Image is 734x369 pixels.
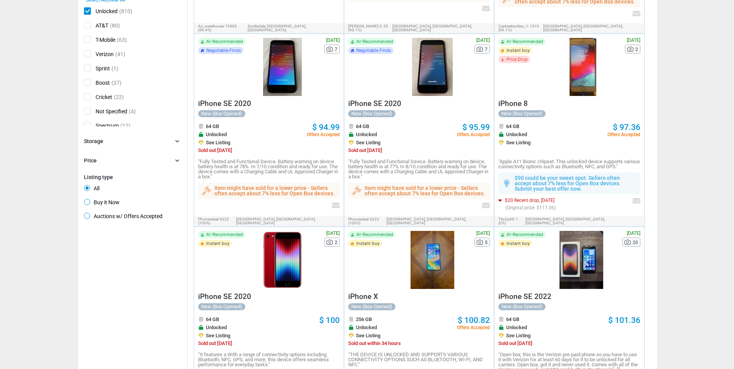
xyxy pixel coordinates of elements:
span: See Listing [506,140,530,145]
span: (12) [120,123,130,129]
div: New (Box Opened) [498,303,546,310]
span: Sold out [DATE] [348,148,382,153]
span: az_warehouse: [198,24,224,28]
a: $ 95.99 [462,123,490,132]
a: iPhone SE 2020 [198,101,251,107]
span: Negotiable Finds [206,48,241,53]
span: (Original price: $117.36) [505,205,556,210]
span: 1 (0%) [498,217,518,225]
span: 6222 (100%) [348,217,379,225]
p: "Apple A11 Bionic chipset. This unlocked device supports various connectivity options such as Blu... [498,159,640,169]
span: T-Mobile [84,36,115,46]
span: (41) [115,51,125,57]
span: Cricket [84,93,112,103]
div: New (Box Opened) [498,110,546,117]
span: iPhone SE 2020 [198,99,251,108]
span: [DATE] [326,38,340,43]
span: (63) [117,37,127,43]
span: iPhone 8 [498,99,528,108]
span: Spectrum [84,122,119,132]
span: (37) [111,80,121,86]
div: Storage [84,137,103,146]
span: [GEOGRAPHIC_DATA], [GEOGRAPHIC_DATA],[GEOGRAPHIC_DATA] [387,217,490,225]
span: 7 [485,47,488,52]
p: "It features a With a range of connectivity options including Bluetooth, NFC, GPS, and more, this... [198,352,340,367]
span: Boost [84,79,110,89]
span: [DATE] [476,231,490,236]
span: See Listing [506,333,530,338]
div: New (Box Opened) [348,110,395,117]
span: See Listing [356,333,380,338]
span: Instant buy [206,241,229,246]
span: [GEOGRAPHIC_DATA], [GEOGRAPHIC_DATA],[GEOGRAPHIC_DATA] [543,24,640,32]
i: chevron_right [173,137,181,145]
a: iPhone X [348,294,378,300]
div: Listing type [84,174,181,180]
span: (80) [110,22,120,29]
span: Unlocked [84,7,118,17]
span: [DATE] [476,38,490,43]
img: envelop icon [332,203,340,208]
span: iPhone SE 2022 [498,292,551,301]
span: 64 GB [206,124,219,129]
span: 6222 (100%) [198,217,229,225]
span: $20 Recent drop, [DATE] [505,198,554,203]
span: AI-Recommended [356,39,393,44]
a: $ 100 [319,316,340,325]
span: See Listing [206,140,230,145]
span: Sold out [DATE] [198,341,232,346]
span: t6y2p66: [498,217,515,221]
a: iPhone 8 [498,101,528,107]
span: Negotiable Finds [356,48,391,53]
span: iPhone X [348,292,378,301]
span: Unlocked [506,132,527,137]
span: phonesdeal: [198,217,219,221]
img: envelop icon [633,198,640,203]
span: $ 100.82 [458,316,490,325]
span: 7 [335,47,337,52]
span: AI-Recommended [206,39,243,44]
span: Offers Accepted [457,132,490,137]
span: Instant buy [356,241,380,246]
span: Verizon [84,50,114,60]
span: Unlocked [356,132,377,137]
span: (810) [119,8,132,14]
p: Item might have sold for a lower price - Sellers often accept about 7% less for Open Box devices. [364,185,486,196]
span: 2 [635,47,638,52]
span: AI-Recommended [506,39,543,44]
span: Offers Accepted [457,325,490,330]
span: 64 GB [506,317,519,322]
span: Unlocked [356,325,377,330]
span: (1) [111,65,118,72]
span: 256 GB [356,317,372,322]
span: Buy it Now [84,199,120,208]
span: [PERSON_NAME]-2: [348,24,383,28]
span: Scottsdale, [GEOGRAPHIC_DATA],[GEOGRAPHIC_DATA] [248,24,340,32]
p: $90 could be your sweet spot. Sellers often accept about 7% less for Open Box devices. Submit you... [515,175,636,191]
p: Item might have sold for a lower price - Sellers often accept about 7% less for Open Box devices. [214,185,336,196]
span: iPhone SE 2020 [348,99,401,108]
span: Not Specified [84,108,127,117]
span: AI-Recommended [506,232,543,237]
span: [DATE] [627,231,640,236]
span: Unlocked [506,325,527,330]
span: 2 [335,240,337,245]
div: Price [84,157,97,165]
span: (22) [114,94,124,100]
span: castreetsurfers_1: [498,24,529,28]
span: AI-Recommended [356,232,393,237]
span: Unlocked [206,132,227,137]
span: 1319 (99.1%) [498,24,539,32]
span: All [84,185,99,194]
span: Sprint [84,65,110,74]
span: AT&T [84,22,108,31]
i: chevron_right [173,157,181,164]
a: $ 101.36 [608,316,640,325]
div: New (Box Opened) [348,303,395,310]
span: (4) [129,108,136,114]
span: Offers Accepted [307,132,340,137]
span: [GEOGRAPHIC_DATA], [GEOGRAPHIC_DATA],[GEOGRAPHIC_DATA] [525,217,640,225]
p: "Fully Tested and Functional Device. Battery warning on device, battery health is at 77% In 8/10 ... [348,159,490,179]
span: Auctions w/ Offers Accepted [84,213,163,222]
